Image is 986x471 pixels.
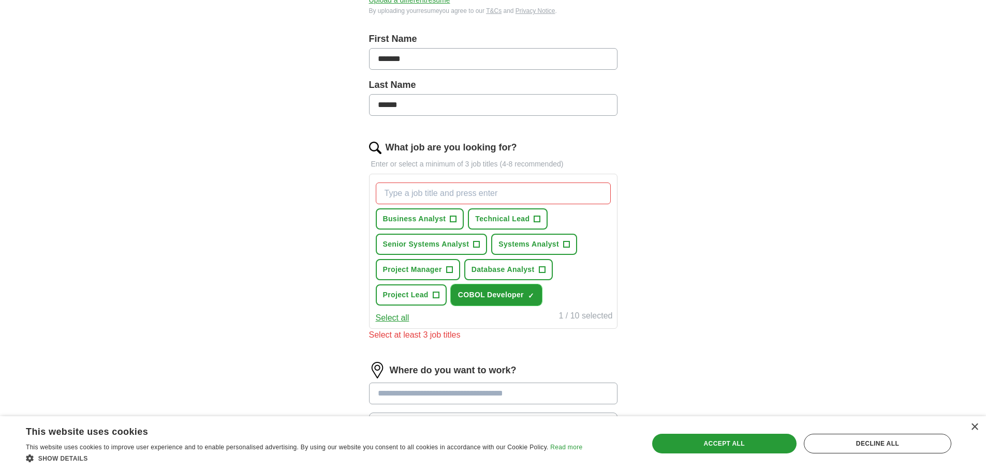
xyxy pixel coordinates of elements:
[558,310,612,324] div: 1 / 10 selected
[26,444,549,451] span: This website uses cookies to improve user experience and to enable personalised advertising. By u...
[498,239,559,250] span: Systems Analyst
[376,234,488,255] button: Senior Systems Analyst
[464,259,553,280] button: Database Analyst
[491,234,577,255] button: Systems Analyst
[376,284,447,306] button: Project Lead
[369,159,617,170] p: Enter or select a minimum of 3 job titles (4-8 recommended)
[369,32,617,46] label: First Name
[369,6,617,16] div: By uploading your resume you agree to our and .
[458,290,524,300] span: COBOL Developer
[383,290,429,300] span: Project Lead
[468,208,548,230] button: Technical Lead
[376,208,464,230] button: Business Analyst
[26,422,556,438] div: This website uses cookies
[516,7,555,14] a: Privacy Notice
[528,292,534,300] span: ✓
[390,363,517,377] label: Where do you want to work?
[26,453,582,463] div: Show details
[386,141,517,155] label: What job are you looking for?
[369,78,617,92] label: Last Name
[486,7,502,14] a: T&Cs
[38,455,88,462] span: Show details
[376,183,611,204] input: Type a job title and press enter
[376,259,460,280] button: Project Manager
[475,214,529,224] span: Technical Lead
[383,239,469,250] span: Senior Systems Analyst
[383,264,442,275] span: Project Manager
[970,423,978,431] div: Close
[369,362,386,378] img: location.png
[383,214,446,224] span: Business Analyst
[451,284,542,306] button: COBOL Developer✓
[550,444,582,451] a: Read more, opens a new window
[369,142,381,154] img: search.png
[376,312,409,324] button: Select all
[804,434,951,453] div: Decline all
[652,434,797,453] div: Accept all
[369,413,617,434] button: 25 mile radius
[369,329,617,341] div: Select at least 3 job titles
[472,264,535,275] span: Database Analyst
